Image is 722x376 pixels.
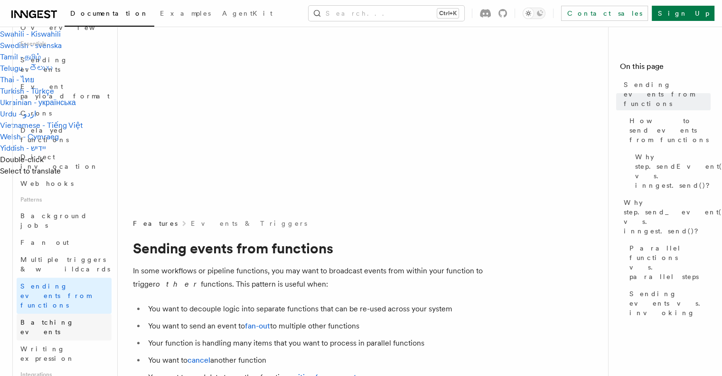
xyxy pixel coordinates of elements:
[145,302,513,316] li: You want to decouple logic into separate functions that can be re-used across your system
[629,289,711,318] span: Sending events vs. invoking
[17,36,112,51] span: Essentials
[20,180,74,187] span: Webhooks
[145,337,513,350] li: Your function is handling many items that you want to process in parallel functions
[17,105,112,122] a: Crons
[17,19,112,36] a: Overview
[20,318,74,336] span: Batching events
[309,6,464,21] button: Search...Ctrl+K
[17,192,112,207] span: Patterns
[20,56,68,73] span: Sending events
[620,76,711,112] a: Sending events from functions
[20,126,69,144] span: Delayed functions
[17,78,112,105] a: Event payload format
[222,10,272,17] span: AgentKit
[133,219,178,228] span: Features
[437,9,459,18] kbd: Ctrl+K
[626,240,711,285] a: Parallel functions vs. parallel steps
[145,354,513,367] li: You want to another function
[620,61,711,76] h4: On this page
[154,3,216,26] a: Examples
[624,80,711,108] span: Sending events from functions
[20,212,87,229] span: Background jobs
[133,240,513,257] h1: Sending events from functions
[17,278,112,314] a: Sending events from functions
[20,239,69,246] span: Fan out
[20,24,118,31] span: Overview
[626,112,711,148] a: How to send events from functions
[17,314,112,340] a: Batching events
[620,194,711,240] a: Why step.send_event() vs. inngest.send()?
[629,116,711,145] span: How to send events from functions
[20,153,98,170] span: Direct invocation
[245,321,270,330] a: fan-out
[160,10,211,17] span: Examples
[70,10,149,17] span: Documentation
[17,51,112,78] a: Sending events
[20,282,91,309] span: Sending events from functions
[191,219,307,228] a: Events & Triggers
[133,264,513,291] p: In some workflows or pipeline functions, you may want to broadcast events from within your functi...
[20,83,110,100] span: Event payload format
[145,319,513,333] li: You want to send an event to to multiple other functions
[65,3,154,27] a: Documentation
[561,6,648,21] a: Contact sales
[156,280,201,289] em: other
[17,251,112,278] a: Multiple triggers & wildcards
[17,207,112,234] a: Background jobs
[216,3,278,26] a: AgentKit
[20,109,52,117] span: Crons
[17,122,112,148] a: Delayed functions
[652,6,714,21] a: Sign Up
[20,345,75,362] span: Writing expression
[523,8,545,19] button: Toggle dark mode
[629,243,711,281] span: Parallel functions vs. parallel steps
[20,256,110,273] span: Multiple triggers & wildcards
[17,340,112,367] a: Writing expression
[17,234,112,251] a: Fan out
[17,175,112,192] a: Webhooks
[17,148,112,175] a: Direct invocation
[626,285,711,321] a: Sending events vs. invoking
[188,356,210,365] a: cancel
[631,148,711,194] a: Why step.sendEvent() vs. inngest.send()?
